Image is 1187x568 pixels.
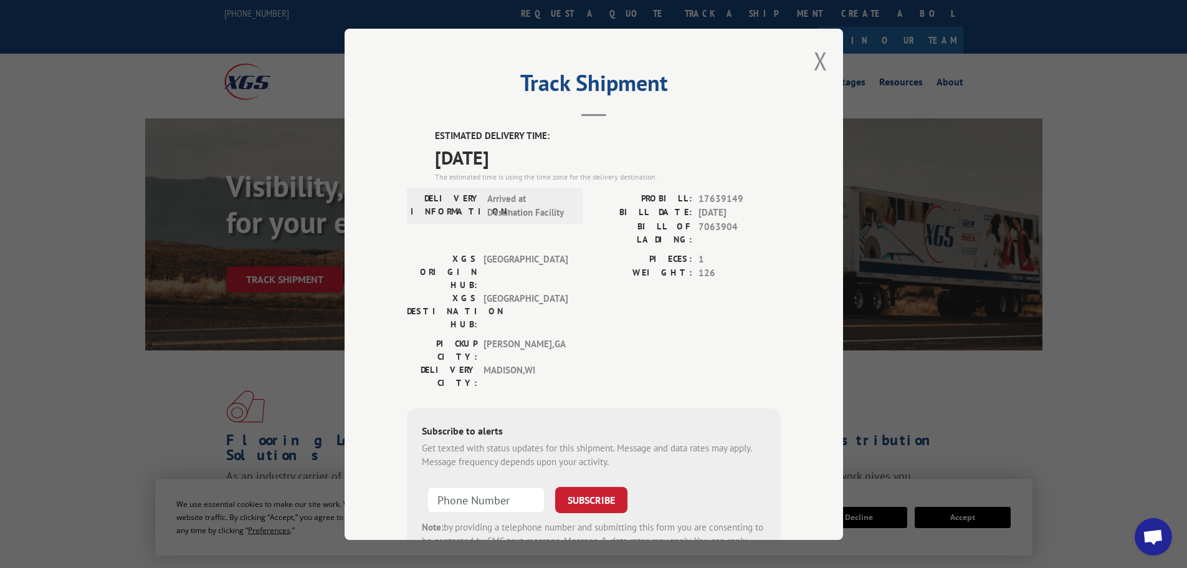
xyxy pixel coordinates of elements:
[484,291,568,330] span: [GEOGRAPHIC_DATA]
[594,206,692,220] label: BILL DATE:
[411,191,481,219] label: DELIVERY INFORMATION:
[422,521,444,532] strong: Note:
[435,143,781,171] span: [DATE]
[555,486,627,513] button: SUBSCRIBE
[407,363,477,389] label: DELIVERY CITY:
[427,486,545,513] input: Phone Number
[484,363,568,389] span: MADISON , WI
[435,171,781,182] div: The estimated time is using the time zone for the delivery destination.
[814,44,827,77] button: Close modal
[698,191,781,206] span: 17639149
[484,337,568,363] span: [PERSON_NAME] , GA
[422,441,766,469] div: Get texted with status updates for this shipment. Message and data rates may apply. Message frequ...
[1135,518,1172,556] div: Open chat
[594,191,692,206] label: PROBILL:
[435,129,781,143] label: ESTIMATED DELIVERY TIME:
[698,252,781,266] span: 1
[594,266,692,281] label: WEIGHT:
[407,252,477,291] label: XGS ORIGIN HUB:
[698,206,781,220] span: [DATE]
[698,219,781,246] span: 7063904
[487,191,571,219] span: Arrived at Destination Facility
[594,252,692,266] label: PIECES:
[422,423,766,441] div: Subscribe to alerts
[407,74,781,98] h2: Track Shipment
[407,337,477,363] label: PICKUP CITY:
[407,291,477,330] label: XGS DESTINATION HUB:
[594,219,692,246] label: BILL OF LADING:
[422,520,766,562] div: by providing a telephone number and submitting this form you are consenting to be contacted by SM...
[484,252,568,291] span: [GEOGRAPHIC_DATA]
[698,266,781,281] span: 126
